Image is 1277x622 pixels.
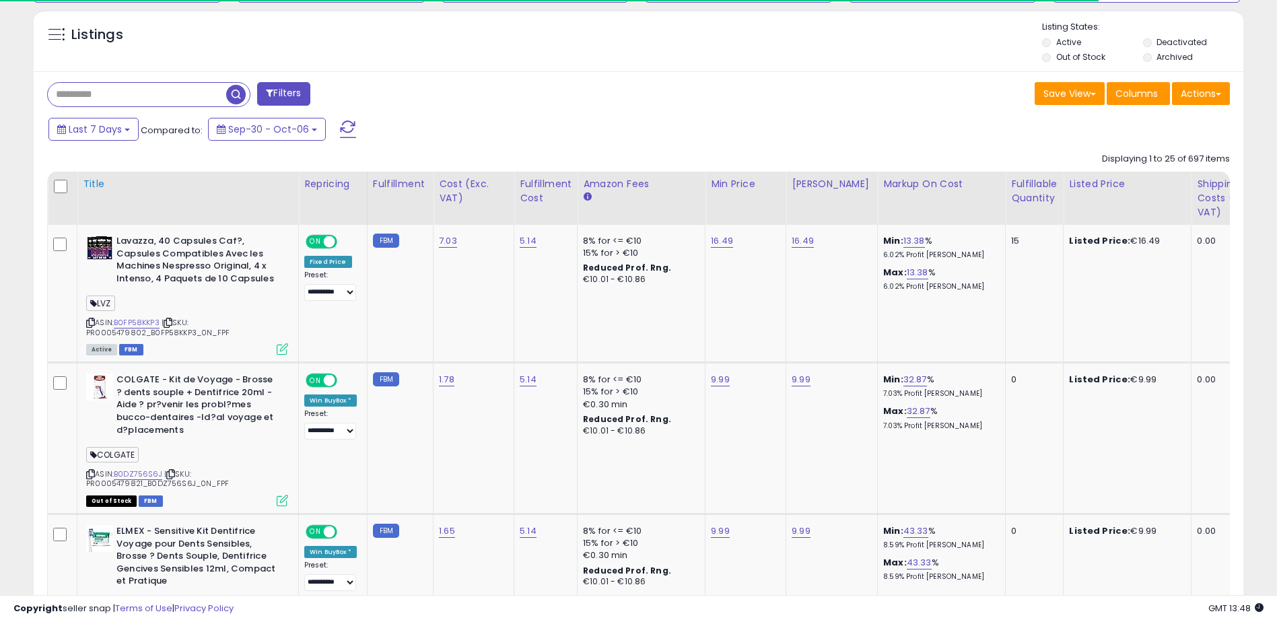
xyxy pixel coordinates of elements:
a: 5.14 [520,234,537,248]
div: Preset: [304,409,357,440]
strong: Copyright [13,602,63,615]
div: % [883,525,995,550]
b: ELMEX - Sensitive Kit Dentifrice Voyage pour Dents Sensibles, Brosse ? Dents Souple, Dentifrice G... [116,525,280,591]
a: 32.87 [907,405,930,418]
a: 1.65 [439,524,455,538]
a: 13.38 [903,234,925,248]
p: 8.59% Profit [PERSON_NAME] [883,541,995,550]
span: OFF [335,375,357,386]
span: Columns [1115,87,1158,100]
div: €9.99 [1069,374,1181,386]
b: Listed Price: [1069,234,1130,247]
a: 9.99 [711,373,730,386]
button: Sep-30 - Oct-06 [208,118,326,141]
a: 9.99 [711,524,730,538]
div: % [883,235,995,260]
span: FBM [119,344,143,355]
a: 1.78 [439,373,454,386]
span: ON [307,526,324,538]
span: Sep-30 - Oct-06 [228,123,309,136]
span: All listings currently available for purchase on Amazon [86,344,117,355]
p: 7.03% Profit [PERSON_NAME] [883,389,995,399]
a: 16.49 [792,234,814,248]
div: Fulfillable Quantity [1011,177,1058,205]
span: COLGATE [86,447,139,462]
div: €0.30 min [583,399,695,411]
span: ON [307,375,324,386]
span: | SKU: PR0005479821_B0DZ756S6J_0N_FPF [86,469,229,489]
span: | SKU: PR0005479802_B0FP58KKP3_0N_FPF [86,317,230,337]
div: Markup on Cost [883,177,1000,191]
small: FBM [373,372,399,386]
div: Fulfillment [373,177,427,191]
div: 15% for > €10 [583,247,695,259]
span: Last 7 Days [69,123,122,136]
div: % [883,267,995,291]
div: [PERSON_NAME] [792,177,872,191]
div: €10.01 - €10.86 [583,576,695,588]
a: 32.87 [903,373,927,386]
a: B0DZ756S6J [114,469,162,480]
div: % [883,374,995,399]
span: OFF [335,526,357,538]
b: Lavazza, 40 Capsules Caf?, Capsules Compatibles Avec les Machines Nespresso Original, 4 x Intenso... [116,235,280,288]
div: Shipping Costs (Exc. VAT) [1197,177,1266,219]
div: % [883,557,995,582]
a: 5.14 [520,524,537,538]
span: OFF [335,236,357,248]
div: % [883,405,995,430]
div: Win BuyBox * [304,546,357,558]
b: Reduced Prof. Rng. [583,413,671,425]
div: Fulfillment Cost [520,177,572,205]
b: Min: [883,524,903,537]
a: Terms of Use [115,602,172,615]
a: B0FP58KKP3 [114,317,160,329]
div: Displaying 1 to 25 of 697 items [1102,153,1230,166]
a: 9.99 [792,524,810,538]
div: 15 [1011,235,1053,247]
span: ON [307,236,324,248]
img: 3113kZGBKOL._SL40_.jpg [86,374,113,401]
b: Max: [883,556,907,569]
div: Amazon Fees [583,177,699,191]
div: 0.00 [1197,235,1262,247]
div: Listed Price [1069,177,1185,191]
b: Min: [883,373,903,386]
p: 7.03% Profit [PERSON_NAME] [883,421,995,431]
div: 8% for <= €10 [583,235,695,247]
div: Win BuyBox * [304,394,357,407]
a: 9.99 [792,373,810,386]
div: ASIN: [86,235,288,353]
h5: Listings [71,26,123,44]
small: FBM [373,524,399,538]
div: 8% for <= €10 [583,374,695,386]
div: 8% for <= €10 [583,525,695,537]
div: seller snap | | [13,602,234,615]
b: COLGATE - Kit de Voyage - Brosse ? dents souple + Dentifrice 20ml - Aide ? pr?venir les probl?mes... [116,374,280,440]
div: €9.99 [1069,525,1181,537]
div: Repricing [304,177,361,191]
div: Title [83,177,293,191]
span: LVZ [86,296,115,311]
b: Listed Price: [1069,524,1130,537]
div: €10.01 - €10.86 [583,274,695,285]
b: Max: [883,266,907,279]
div: 0.00 [1197,525,1262,537]
a: 43.33 [907,556,932,569]
label: Active [1056,36,1081,48]
label: Out of Stock [1056,51,1105,63]
b: Max: [883,405,907,417]
div: €0.30 min [583,549,695,561]
label: Archived [1157,51,1193,63]
b: Listed Price: [1069,373,1130,386]
div: Cost (Exc. VAT) [439,177,508,205]
div: 0 [1011,525,1053,537]
span: FBM [139,495,163,507]
button: Save View [1035,82,1105,105]
div: ASIN: [86,374,288,505]
a: Privacy Policy [174,602,234,615]
span: All listings that are currently out of stock and unavailable for purchase on Amazon [86,495,137,507]
button: Filters [257,82,310,106]
div: €10.01 - €10.86 [583,425,695,437]
div: 0 [1011,374,1053,386]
